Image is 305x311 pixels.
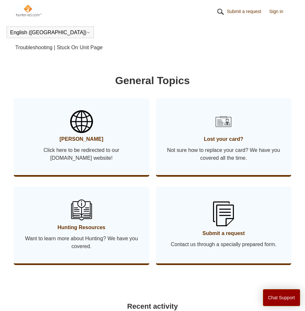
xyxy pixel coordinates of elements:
a: [PERSON_NAME] Click here to be redirected to our [DOMAIN_NAME] website! [14,98,149,175]
span: Not sure how to replace your card? We have you covered all the time. [166,146,282,162]
span: Contact us through a specially prepared form. [166,241,282,248]
img: 01HZPCYSBW5AHTQ31RY2D2VRJS [70,110,93,133]
a: Sign in [269,8,290,15]
span: Lost your card? [166,135,282,143]
button: English ([GEOGRAPHIC_DATA]) [10,30,90,36]
a: Submit a request Contact us through a specially prepared form. [156,186,292,263]
img: 01HZPCYSSKB2GCFG1V3YA1JVB9 [213,201,234,227]
img: Hunter-Ed Help Center home page [15,4,42,17]
a: Hunting Resources Want to learn more about Hunting? We have you covered. [14,186,149,263]
img: 01HZPCYSH6ZB6VTWVB6HCD0F6B [213,111,234,132]
span: Want to learn more about Hunting? We have you covered. [23,235,140,250]
img: 01HZPCYR30PPJAEEB9XZ5RGHQY [216,7,225,17]
a: Troubleshooting | Stuck On Unit Page [15,39,290,56]
span: Hunting Resources [23,224,140,231]
img: 01HZPCYSN9AJKKHAEXNV8VQ106 [71,200,92,220]
button: Chat Support [263,289,300,306]
span: [PERSON_NAME] [23,135,140,143]
a: Lost your card? Not sure how to replace your card? We have you covered all the time. [156,98,292,175]
span: Submit a request [166,230,282,237]
a: Submit a request [227,8,268,15]
span: Click here to be redirected to our [DOMAIN_NAME] website! [23,146,140,162]
h1: General Topics [15,73,290,88]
